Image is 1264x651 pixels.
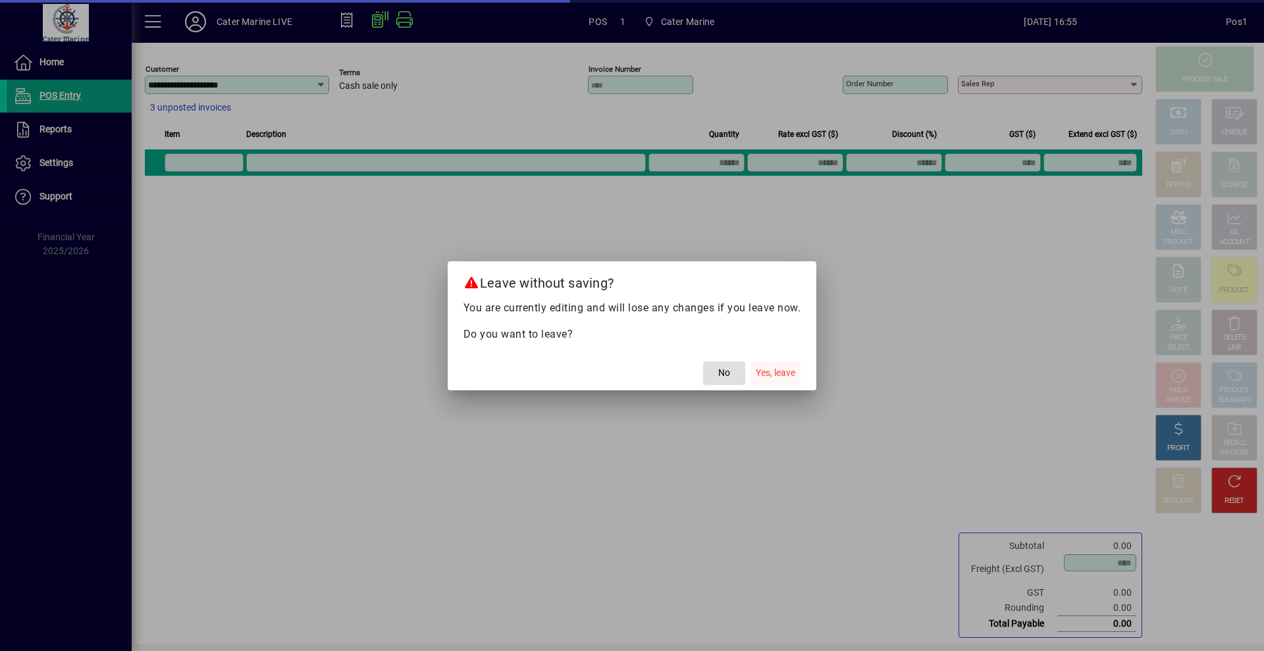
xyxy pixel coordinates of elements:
p: You are currently editing and will lose any changes if you leave now. [463,300,801,316]
button: Yes, leave [750,361,801,385]
span: No [718,366,730,380]
h2: Leave without saving? [448,261,817,299]
span: Yes, leave [756,366,795,380]
p: Do you want to leave? [463,326,801,342]
button: No [703,361,745,385]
